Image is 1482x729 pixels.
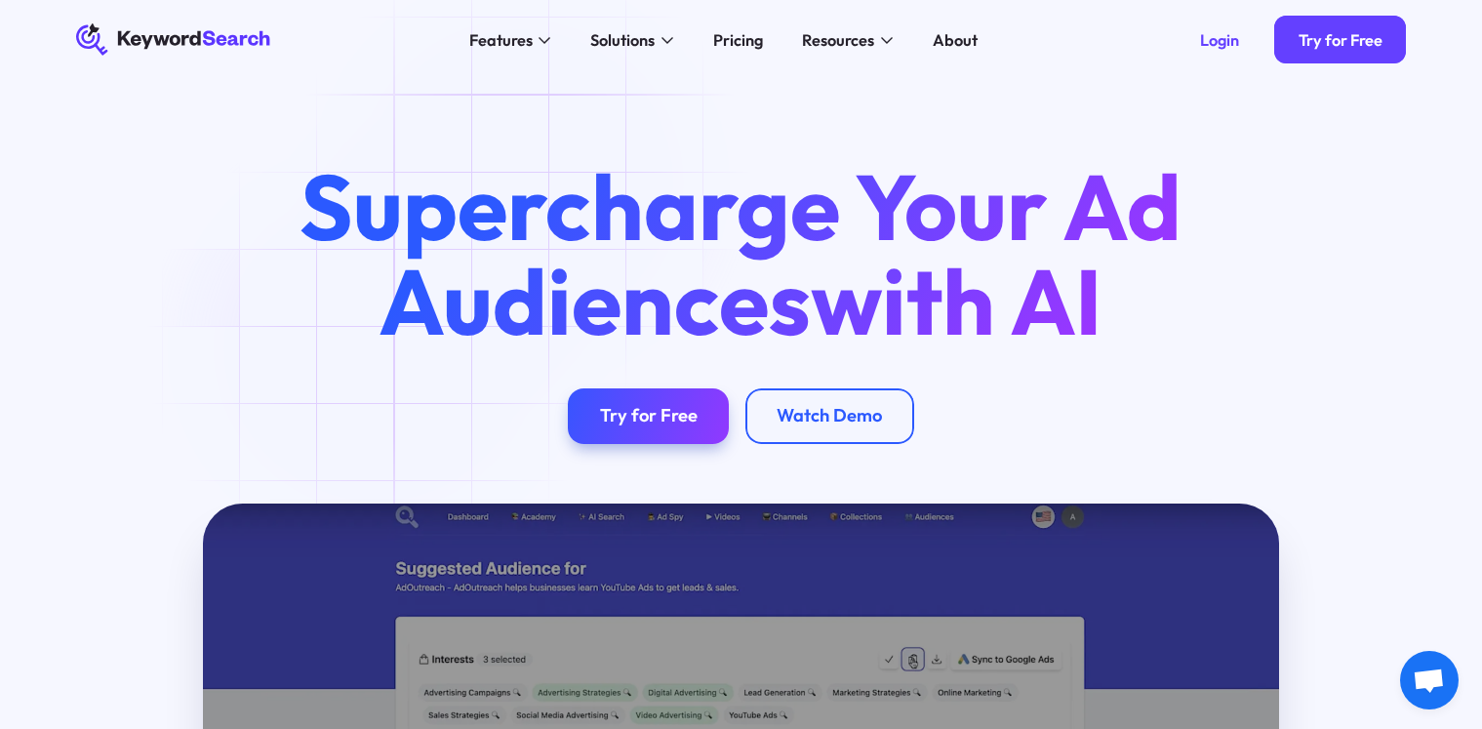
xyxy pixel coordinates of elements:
a: Try for Free [568,388,729,444]
div: About [933,28,978,52]
div: Login [1200,30,1239,50]
div: Watch Demo [777,405,882,427]
div: Resources [802,28,874,52]
a: Login [1176,16,1262,63]
div: Open chat [1400,651,1459,709]
div: Try for Free [1299,30,1382,50]
a: Pricing [701,24,774,57]
span: with AI [811,243,1102,358]
div: Pricing [713,28,763,52]
div: Solutions [590,28,655,52]
div: Try for Free [600,405,698,427]
div: Features [469,28,533,52]
h1: Supercharge Your Ad Audiences [263,159,1220,347]
a: Try for Free [1274,16,1406,63]
a: About [920,24,988,57]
